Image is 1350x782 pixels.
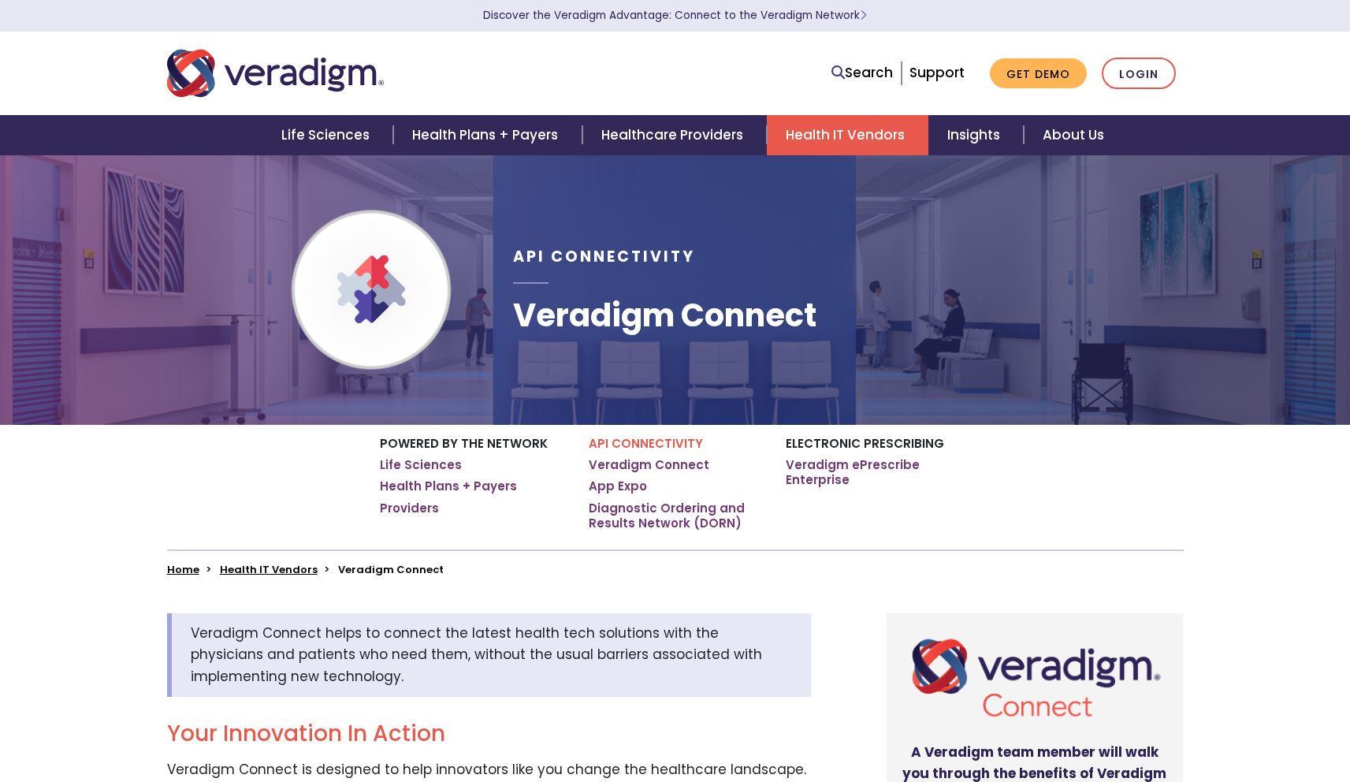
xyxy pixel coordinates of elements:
span: API Connectivity [513,246,695,267]
a: Insights [928,115,1024,155]
a: About Us [1024,115,1123,155]
a: Life Sciences [380,457,462,473]
a: Health IT Vendors [767,115,928,155]
span: Learn More [860,8,867,23]
img: Veradigm Connect [899,626,1171,729]
a: Support [909,63,965,82]
h2: Your Innovation In Action [167,721,811,747]
a: Discover the Veradigm Advantage: Connect to the Veradigm NetworkLearn More [483,8,867,23]
a: Veradigm ePrescribe Enterprise [786,457,971,488]
a: Login [1102,58,1176,90]
a: Healthcare Providers [582,115,767,155]
a: Home [167,562,199,577]
a: Get Demo [990,58,1087,89]
a: Diagnostic Ordering and Results Network (DORN) [589,501,762,531]
a: Health Plans + Payers [380,479,517,494]
a: Life Sciences [262,115,393,155]
a: Search [831,62,893,84]
a: App Expo [589,479,647,494]
h1: Veradigm Connect [513,296,816,334]
a: Veradigm Connect [589,457,709,473]
a: Health IT Vendors [220,562,318,577]
a: Health Plans + Payers [393,115,582,155]
img: Veradigm logo [167,47,384,99]
a: Providers [380,501,439,516]
span: Veradigm Connect helps to connect the latest health tech solutions with the physicians and patien... [191,624,762,685]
